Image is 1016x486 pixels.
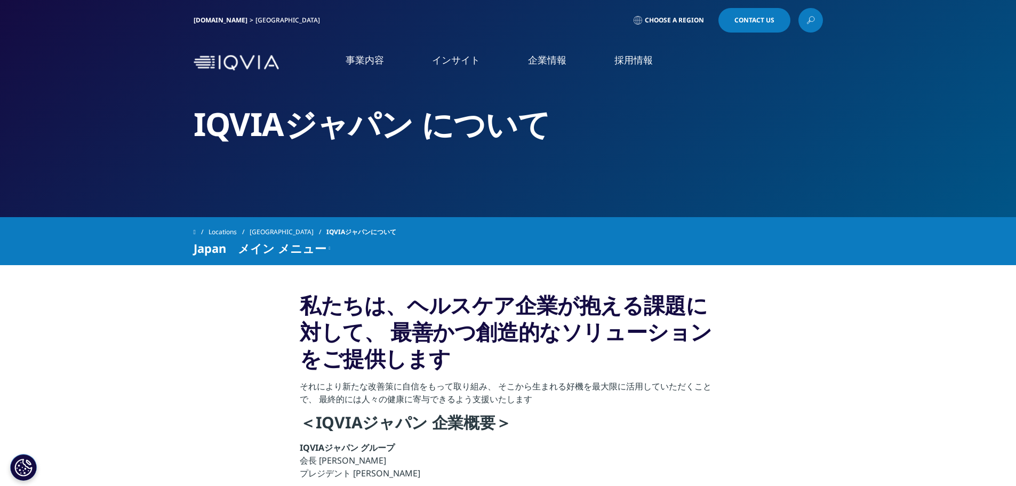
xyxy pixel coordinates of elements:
[718,8,790,33] a: Contact Us
[300,380,716,412] p: それにより新たな改善策に自信をもって取り組み、 そこから生まれる好機を最大限に活用していただくことで、 最終的には人々の健康に寄与できるよう支援いたします
[326,222,396,242] span: IQVIAジャパンについて
[645,16,704,25] span: Choose a Region
[528,53,566,67] a: 企業情報
[10,454,37,481] button: Cookie 設定
[250,222,326,242] a: [GEOGRAPHIC_DATA]
[300,412,716,441] h4: ＜IQVIAジャパン 企業概要＞
[432,53,480,67] a: インサイト
[194,242,326,254] span: Japan メイン メニュー
[614,53,653,67] a: 採用情報
[194,15,247,25] a: [DOMAIN_NAME]
[300,292,716,380] h3: 私たちは、ヘルスケア企業が抱える課題に対して、 最善かつ創造的なソリューションをご提供します
[209,222,250,242] a: Locations
[346,53,384,67] a: 事業内容
[194,104,823,144] h2: IQVIAジャパン について
[734,17,774,23] span: Contact Us
[300,442,395,453] strong: IQVIAジャパン グループ
[255,16,324,25] div: [GEOGRAPHIC_DATA]
[283,37,823,88] nav: Primary
[300,441,716,486] p: 会長 [PERSON_NAME] プレジデント [PERSON_NAME]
